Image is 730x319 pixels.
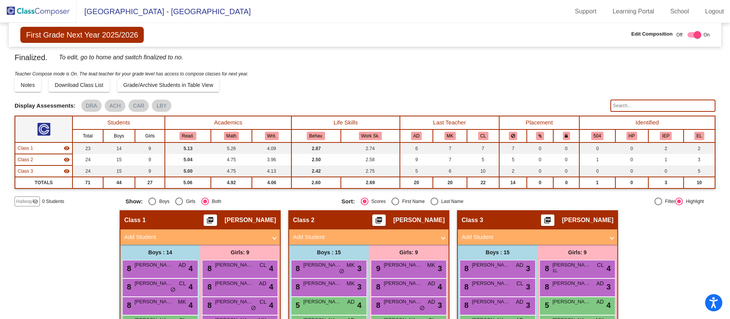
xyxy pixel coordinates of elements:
td: 0 [579,165,615,177]
td: 1 [579,154,615,165]
span: do_not_disturb_alt [170,287,176,293]
td: 9 [400,154,433,165]
button: AD [411,132,422,140]
span: [PERSON_NAME] [393,216,445,224]
span: 8 [125,283,131,291]
mat-expansion-panel-header: Add Student [289,229,449,245]
td: 4.75 [211,154,252,165]
td: 5.04 [165,154,210,165]
span: Class 3 [462,216,483,224]
th: Individualized Eduction Plan [648,129,684,142]
td: 5.06 [165,177,210,188]
td: 7 [499,142,527,154]
td: TOTALS [15,177,72,188]
td: 14 [499,177,527,188]
mat-icon: visibility [64,168,70,174]
span: 4 [189,281,193,293]
span: [PERSON_NAME] [PERSON_NAME] [303,261,342,269]
span: Sort: [342,198,355,205]
span: 3 [357,281,362,293]
button: CL [478,132,488,140]
span: [PERSON_NAME] [135,298,173,306]
span: AD [597,298,604,306]
td: 6 [433,165,467,177]
span: Class 2 [18,156,33,163]
span: do_not_disturb_alt [339,268,344,275]
td: 44 [103,177,135,188]
td: 9 [135,154,165,165]
span: CL [179,280,186,288]
span: [PERSON_NAME] [472,261,510,269]
span: do_not_disturb_alt [419,305,425,311]
mat-icon: picture_as_pdf [206,216,215,227]
span: 4 [189,299,193,311]
span: Class 2 [293,216,314,224]
span: 3 [438,299,442,311]
div: Both [209,198,222,205]
td: 0 [553,177,579,188]
td: 0 [553,142,579,154]
span: 8 [294,264,300,273]
button: IEP [660,132,672,140]
td: 6 [400,142,433,154]
th: Keep away students [499,129,527,142]
td: 9 [135,165,165,177]
td: 0 [527,154,554,165]
td: 15 [103,165,135,177]
span: Class 1 [18,145,33,152]
td: 0 [615,165,648,177]
span: [PERSON_NAME] [215,280,253,287]
span: [PERSON_NAME] [135,261,173,269]
td: 0 [648,165,684,177]
span: AD [516,261,523,269]
a: School [664,5,695,18]
span: 4 [607,299,611,311]
span: AD [179,261,186,269]
span: MK [178,298,186,306]
th: Total [72,129,103,142]
span: 4 [269,263,273,274]
td: 4.75 [211,165,252,177]
td: 20 [400,177,433,188]
span: 3 [438,263,442,274]
td: 7 [433,154,467,165]
i: Teacher Compose mode is On. The lead teacher for your grade level has access to compose classes f... [15,71,248,77]
span: 4 [607,263,611,274]
span: AD [428,298,435,306]
td: 71 [72,177,103,188]
div: Boys : 15 [289,245,369,260]
input: Search... [610,100,715,112]
button: MK [444,132,456,140]
mat-chip: LBY [152,100,171,112]
span: Display Assessments: [15,102,76,109]
button: Print Students Details [372,214,386,226]
td: 0 [527,142,554,154]
th: Keep with teacher [553,129,579,142]
a: Learning Portal [607,5,661,18]
button: 504 [591,132,603,140]
mat-icon: picture_as_pdf [543,216,552,227]
span: 4 [269,281,273,293]
span: do_not_disturb_alt [251,305,256,311]
button: Work Sk. [359,132,382,140]
span: CL [260,298,266,306]
span: 8 [125,301,131,309]
span: [PERSON_NAME] [384,298,422,306]
td: 2.69 [341,177,400,188]
span: To edit, go to home and switch finalized to no. [59,52,183,63]
span: [PERSON_NAME] [135,280,173,287]
span: 8 [543,283,549,291]
td: 10 [467,165,499,177]
button: Notes [15,78,41,92]
mat-icon: visibility [64,145,70,151]
span: 4 [189,263,193,274]
span: AD [347,298,355,306]
td: Elisabeth Brown - No Class Name [15,154,72,165]
div: First Name [399,198,425,205]
td: 2.87 [291,142,341,154]
td: 24 [72,154,103,165]
th: Identified [579,116,715,129]
mat-chip: ACH [105,100,125,112]
span: 3 [526,263,530,274]
span: 3 [526,281,530,293]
